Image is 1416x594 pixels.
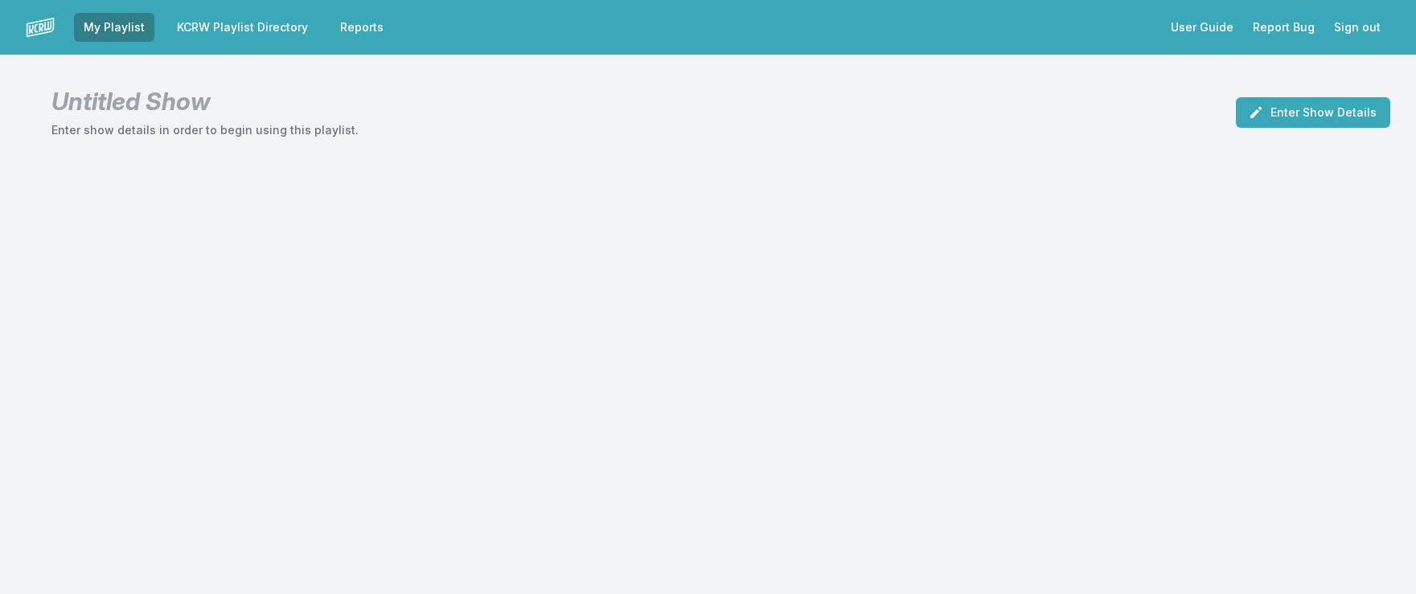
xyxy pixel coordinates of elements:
a: Reports [330,13,393,42]
button: Sign out [1324,13,1390,42]
a: User Guide [1161,13,1243,42]
a: KCRW Playlist Directory [167,13,318,42]
a: My Playlist [74,13,154,42]
h1: Untitled Show [51,87,359,116]
button: Enter Show Details [1236,97,1390,128]
img: logo-white-87cec1fa9cbef997252546196dc51331.png [26,13,55,42]
a: Report Bug [1243,13,1324,42]
p: Enter show details in order to begin using this playlist. [51,122,359,138]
